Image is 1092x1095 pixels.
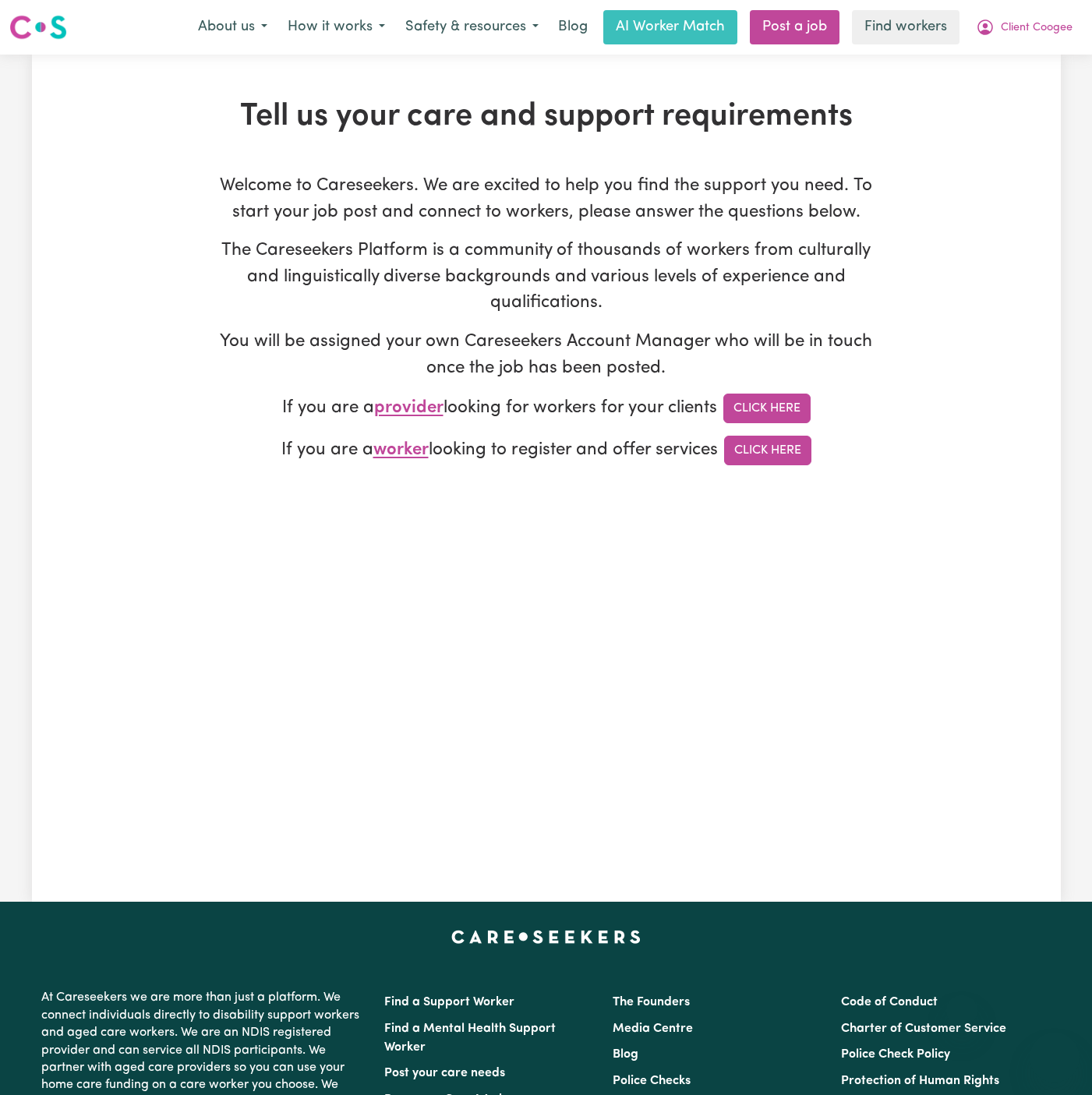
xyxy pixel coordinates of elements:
[946,995,977,1026] iframe: Close message
[277,11,395,44] button: How it works
[9,9,67,45] a: Careseekers logo
[613,1075,691,1087] a: Police Checks
[841,1048,950,1061] a: Police Check Policy
[213,436,880,465] p: If you are a looking to register and offer services
[374,400,444,418] span: provider
[723,394,811,423] a: Click Here
[395,11,549,44] button: Safety & resources
[549,10,597,44] a: Blog
[750,10,839,44] a: Post a job
[384,996,514,1008] a: Find a Support Worker
[451,930,641,942] a: Careseekers home page
[384,1023,556,1054] a: Find a Mental Health Support Worker
[373,442,429,460] span: worker
[384,1067,505,1079] a: Post your care needs
[188,11,277,44] button: About us
[603,10,737,44] a: AI Worker Match
[1030,1033,1080,1083] iframe: Button to launch messaging window
[213,98,880,136] h1: Tell us your care and support requirements
[613,996,690,1008] a: The Founders
[841,1023,1006,1035] a: Charter of Customer Service
[213,329,880,381] p: You will be assigned your own Careseekers Account Manager who will be in touch once the job has b...
[852,10,959,44] a: Find workers
[841,996,938,1008] a: Code of Conduct
[1001,19,1073,37] span: Client Coogee
[724,436,811,465] a: Click Here
[841,1075,999,1087] a: Protection of Human Rights
[213,238,880,316] p: The Careseekers Platform is a community of thousands of workers from culturally and linguisticall...
[213,394,880,423] p: If you are a looking for workers for your clients
[613,1048,638,1061] a: Blog
[213,173,880,225] p: Welcome to Careseekers. We are excited to help you find the support you need. To start your job p...
[613,1023,693,1035] a: Media Centre
[9,13,67,41] img: Careseekers logo
[966,11,1083,44] button: My Account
